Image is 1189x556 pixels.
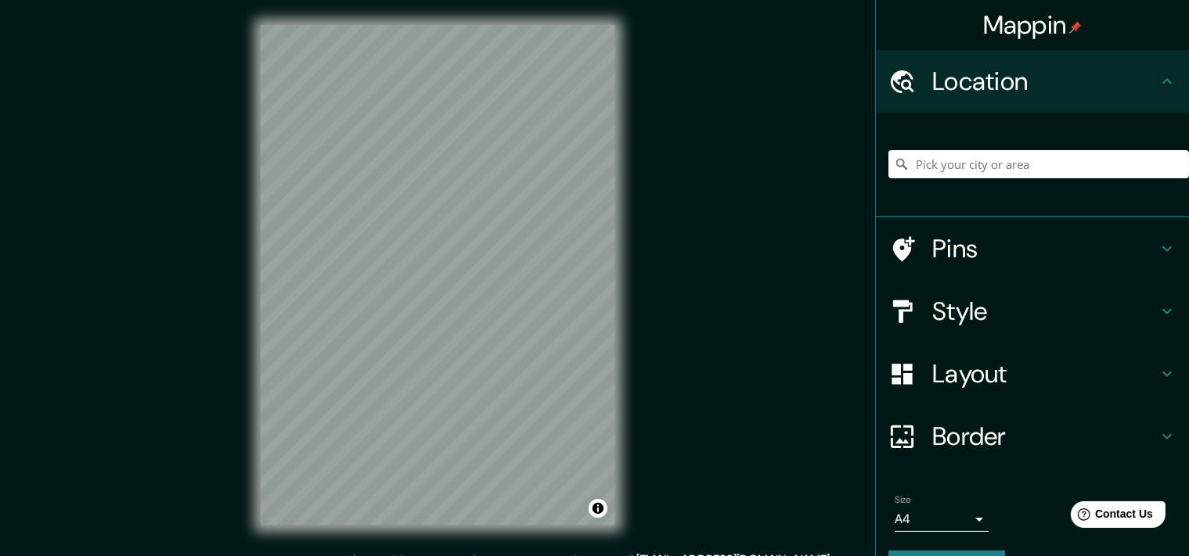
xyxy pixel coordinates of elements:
iframe: Help widget launcher [1050,495,1172,539]
canvas: Map [261,25,615,526]
div: Style [876,280,1189,343]
h4: Pins [932,233,1158,264]
div: Border [876,405,1189,468]
h4: Style [932,296,1158,327]
input: Pick your city or area [888,150,1189,178]
div: Layout [876,343,1189,405]
label: Size [895,493,911,507]
h4: Layout [932,358,1158,389]
h4: Mappin [983,9,1083,41]
div: Location [876,50,1189,113]
div: Pins [876,217,1189,280]
button: Toggle attribution [589,499,607,518]
h4: Location [932,66,1158,97]
div: A4 [895,507,989,532]
img: pin-icon.png [1069,21,1082,34]
h4: Border [932,421,1158,452]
